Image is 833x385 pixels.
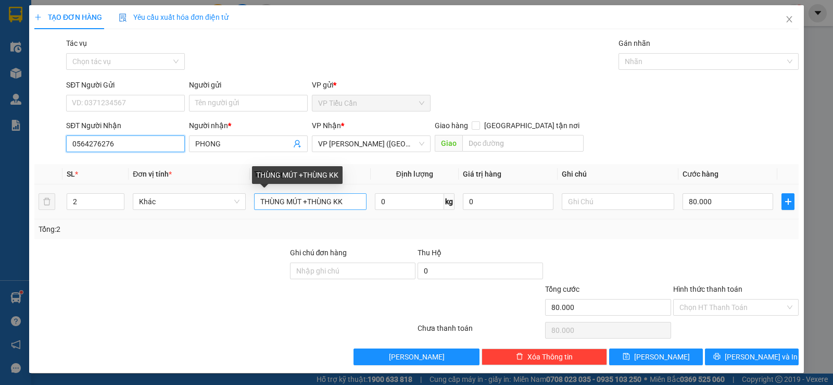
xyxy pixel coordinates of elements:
label: Ghi chú đơn hàng [290,249,347,257]
input: 0 [463,193,553,210]
span: kg [444,193,455,210]
span: VP Tiểu Cần [318,95,424,111]
span: [PERSON_NAME] [634,351,690,363]
span: [GEOGRAPHIC_DATA] tận nơi [480,120,584,131]
button: plus [781,193,794,210]
span: delete [516,353,523,361]
button: Close [775,5,804,34]
span: close [785,15,793,23]
span: VP Trần Phú (Hàng) [318,136,424,152]
div: Chưa thanh toán [416,322,544,341]
div: Tổng: 2 [39,223,322,235]
span: TẠO ĐƠN HÀNG [34,13,102,21]
span: Yêu cầu xuất hóa đơn điện tử [119,13,229,21]
button: save[PERSON_NAME] [609,349,703,365]
label: Gán nhãn [619,39,650,47]
span: Giao hàng [435,121,468,130]
span: save [623,353,630,361]
span: Khác [139,194,239,209]
div: SĐT Người Nhận [66,120,185,131]
span: user-add [293,140,301,148]
div: Người gửi [189,79,308,91]
span: [PERSON_NAME] [389,351,445,363]
img: icon [119,14,127,22]
button: printer[PERSON_NAME] và In [705,349,799,365]
span: Giá trị hàng [463,170,501,178]
div: SĐT Người Gửi [66,79,185,91]
button: deleteXóa Thông tin [482,349,607,365]
span: Giao [435,135,462,152]
label: Hình thức thanh toán [673,285,742,293]
input: VD: Bàn, Ghế [254,193,367,210]
span: Thu Hộ [418,249,441,257]
th: Ghi chú [558,164,678,184]
button: delete [39,193,55,210]
div: Người nhận [189,120,308,131]
span: [PERSON_NAME] và In [725,351,798,363]
span: printer [713,353,721,361]
button: [PERSON_NAME] [354,349,479,365]
span: plus [34,14,42,21]
label: Tác vụ [66,39,87,47]
input: Ghi chú đơn hàng [290,263,415,279]
div: VP gửi [312,79,431,91]
span: Xóa Thông tin [527,351,573,363]
span: plus [782,197,794,206]
input: Ghi Chú [562,193,674,210]
span: Cước hàng [683,170,718,178]
span: Tổng cước [545,285,579,293]
span: SL [67,170,75,178]
span: Đơn vị tính [133,170,172,178]
div: THÙNG MÚT +THÙNG KK [252,166,343,184]
span: VP Nhận [312,121,341,130]
input: Dọc đường [462,135,584,152]
span: Định lượng [396,170,433,178]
